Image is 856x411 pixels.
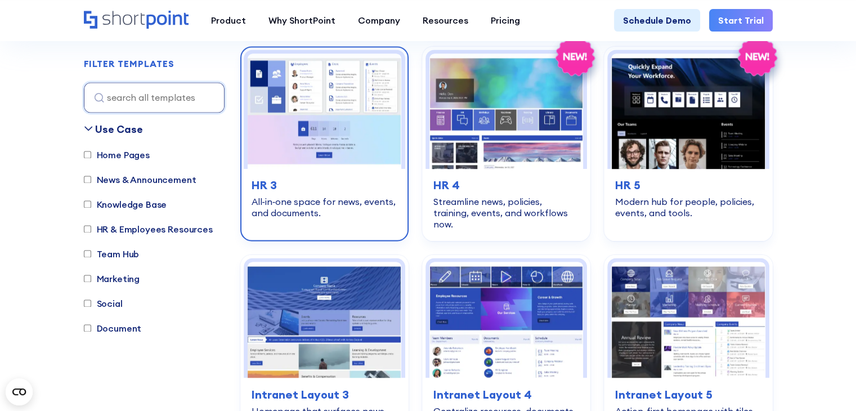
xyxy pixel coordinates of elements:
button: Open CMP widget [6,378,33,405]
div: FILTER TEMPLATES [84,60,174,69]
input: Marketing [84,275,91,283]
img: HR 5 – Human Resource Template: Modern hub for people, policies, events, and tools. [611,53,765,169]
div: All‑in‑one space for news, events, and documents. [252,196,397,218]
a: Why ShortPoint [257,9,347,32]
div: Modern hub for people, policies, events, and tools. [615,196,761,218]
div: Widget chat [800,357,856,411]
img: Intranet Layout 3 – SharePoint Homepage Template: Homepage that surfaces news, services, events, ... [248,262,401,377]
h3: HR 4 [433,177,579,194]
h3: Intranet Layout 4 [433,386,579,403]
img: HR 4 – SharePoint HR Intranet Template: Streamline news, policies, training, events, and workflow... [429,53,583,169]
label: Team Hub [84,247,140,261]
div: Product [211,14,246,27]
div: Use Case [95,122,143,137]
img: Intranet Layout 5 – SharePoint Page Template: Action-first homepage with tiles, news, docs, sched... [611,262,765,377]
input: Document [84,325,91,332]
label: HR & Employees Resources [84,222,213,236]
div: Pricing [491,14,520,27]
div: Streamline news, policies, training, events, and workflows now. [433,196,579,230]
iframe: Chat Widget [800,357,856,411]
h3: HR 5 [615,177,761,194]
h3: Intranet Layout 5 [615,386,761,403]
label: Home Pages [84,148,150,162]
input: search all templates [84,82,225,113]
h3: HR 3 [252,177,397,194]
label: Marketing [84,272,140,285]
div: Why ShortPoint [268,14,335,27]
input: Home Pages [84,151,91,159]
a: Start Trial [709,9,773,32]
div: Resources [423,14,468,27]
h3: Intranet Layout 3 [252,386,397,403]
a: HR 5 – Human Resource Template: Modern hub for people, policies, events, and tools.HR 5Modern hub... [604,46,772,241]
div: Company [358,14,400,27]
a: Company [347,9,411,32]
a: Resources [411,9,479,32]
img: HR 3 – HR Intranet Template: All‑in‑one space for news, events, and documents. [248,53,401,169]
input: Knowledge Base [84,201,91,208]
a: Pricing [479,9,531,32]
label: Document [84,321,142,335]
label: News & Announcement [84,173,196,186]
a: HR 3 – HR Intranet Template: All‑in‑one space for news, events, and documents.HR 3All‑in‑one spac... [240,46,409,241]
img: Intranet Layout 4 – Intranet Page Template: Centralize resources, documents, schedules, and emplo... [429,262,583,377]
input: Team Hub [84,251,91,258]
input: Social [84,300,91,307]
a: Schedule Demo [614,9,700,32]
a: Home [84,11,189,30]
a: HR 4 – SharePoint HR Intranet Template: Streamline news, policies, training, events, and workflow... [422,46,590,241]
label: Knowledge Base [84,198,167,211]
a: Product [200,9,257,32]
label: Social [84,297,123,310]
input: News & Announcement [84,176,91,184]
input: HR & Employees Resources [84,226,91,233]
